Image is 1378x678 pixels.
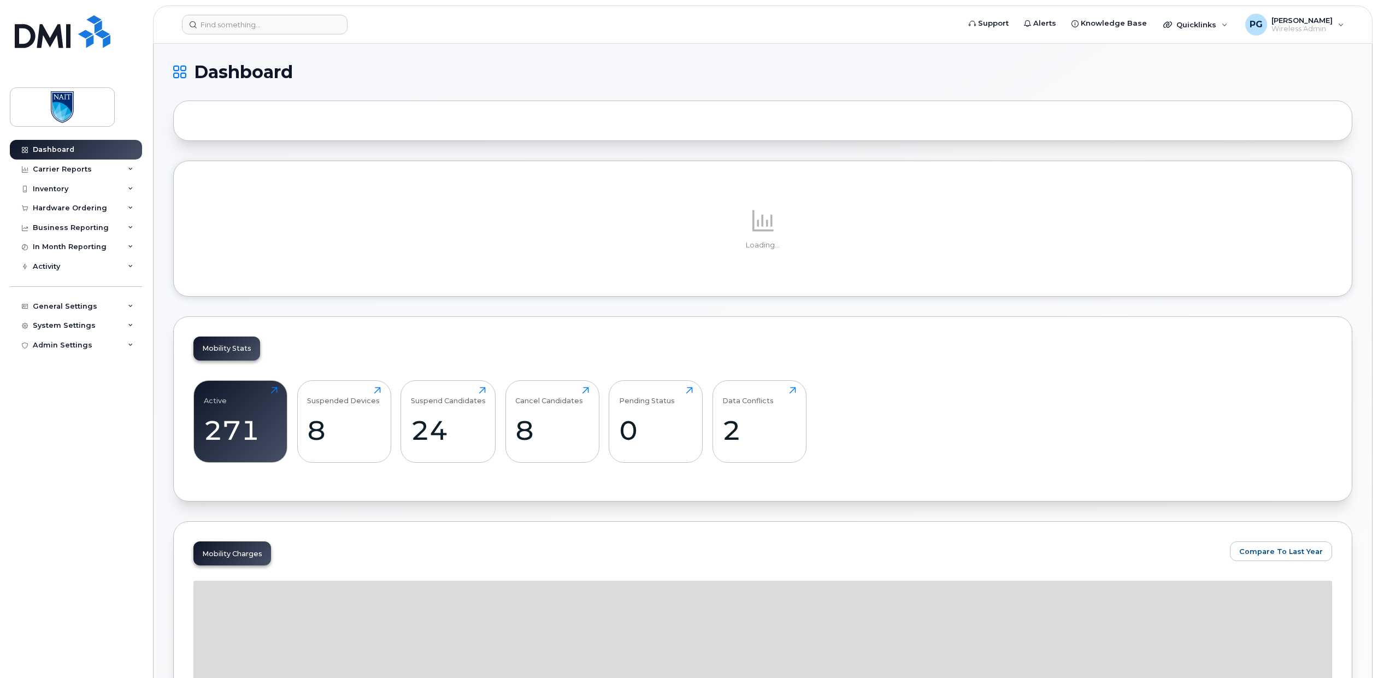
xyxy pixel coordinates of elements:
div: Cancel Candidates [515,387,583,405]
div: 271 [204,414,278,446]
a: Data Conflicts2 [722,387,796,457]
p: Loading... [193,240,1332,250]
div: 24 [411,414,486,446]
button: Compare To Last Year [1230,541,1332,561]
a: Pending Status0 [619,387,693,457]
div: Active [204,387,227,405]
div: Suspend Candidates [411,387,486,405]
a: Suspend Candidates24 [411,387,486,457]
div: Suspended Devices [307,387,380,405]
a: Cancel Candidates8 [515,387,589,457]
div: 8 [307,414,381,446]
div: Data Conflicts [722,387,774,405]
div: 8 [515,414,589,446]
a: Suspended Devices8 [307,387,381,457]
a: Active271 [204,387,278,457]
div: 2 [722,414,796,446]
div: Pending Status [619,387,675,405]
span: Compare To Last Year [1239,546,1323,557]
span: Dashboard [194,64,293,80]
div: 0 [619,414,693,446]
